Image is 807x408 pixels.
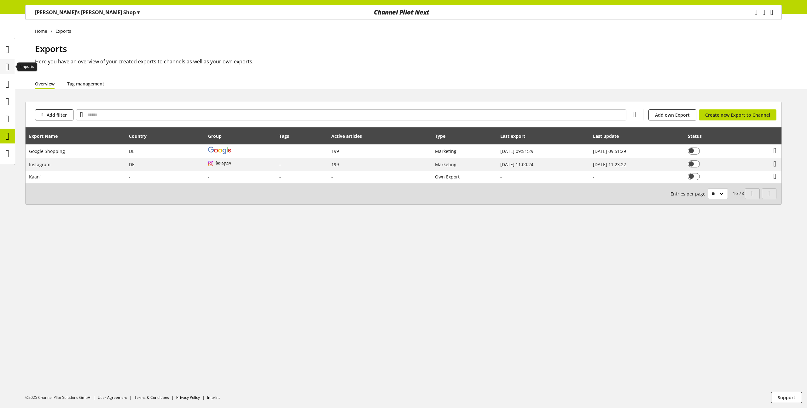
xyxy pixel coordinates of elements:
span: Marketing [435,148,456,154]
span: Exports [35,43,67,55]
a: Overview [35,80,55,87]
div: Status [688,133,708,139]
span: Kaan1 [29,174,42,180]
span: Marketing [435,161,456,167]
span: - [279,148,281,154]
div: Type [435,133,452,139]
a: Tag management [67,80,104,87]
span: ▾ [137,9,140,16]
a: Terms & Conditions [134,395,169,400]
div: Group [208,133,228,139]
span: [DATE] 09:51:29 [500,148,533,154]
span: [DATE] 11:00:24 [500,161,533,167]
button: Support [771,392,802,403]
small: 1-3 / 3 [671,188,744,199]
div: Imports [17,62,37,71]
a: Privacy Policy [176,395,200,400]
button: Add filter [35,109,73,120]
span: [DATE] 11:23:22 [593,161,626,167]
li: ©2025 Channel Pilot Solutions GmbH [25,395,98,400]
span: Entries per page [671,190,708,197]
div: Tags [279,133,289,139]
span: - [331,174,333,180]
span: - [129,174,131,180]
img: instagram [208,161,231,166]
div: Country [129,133,153,139]
span: Own Export [435,174,460,180]
span: Germany [129,148,135,154]
span: 199 [331,148,339,154]
img: google [208,147,231,154]
div: Last update [593,133,625,139]
span: [DATE] 09:51:29 [593,148,626,154]
span: Add own Export [655,112,690,118]
a: Home [35,28,51,34]
span: - [279,174,281,180]
nav: main navigation [25,5,782,20]
a: Create new Export to Channel [699,109,776,120]
span: 199 [331,161,339,167]
span: Support [778,394,795,401]
a: User Agreement [98,395,127,400]
div: Last export [500,133,531,139]
h2: Here you have an overview of your created exports to channels as well as your own exports. [35,58,782,65]
span: Instagram [29,161,50,167]
span: Create new Export to Channel [705,112,770,118]
div: Export Name [29,133,64,139]
span: Germany [129,161,135,167]
div: Active articles [331,133,368,139]
p: [PERSON_NAME]'s [PERSON_NAME] Shop [35,9,140,16]
a: Add own Export [648,109,696,120]
span: Add filter [47,112,67,118]
span: Google Shopping [29,148,65,154]
a: Imprint [207,395,220,400]
span: - [279,161,281,167]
